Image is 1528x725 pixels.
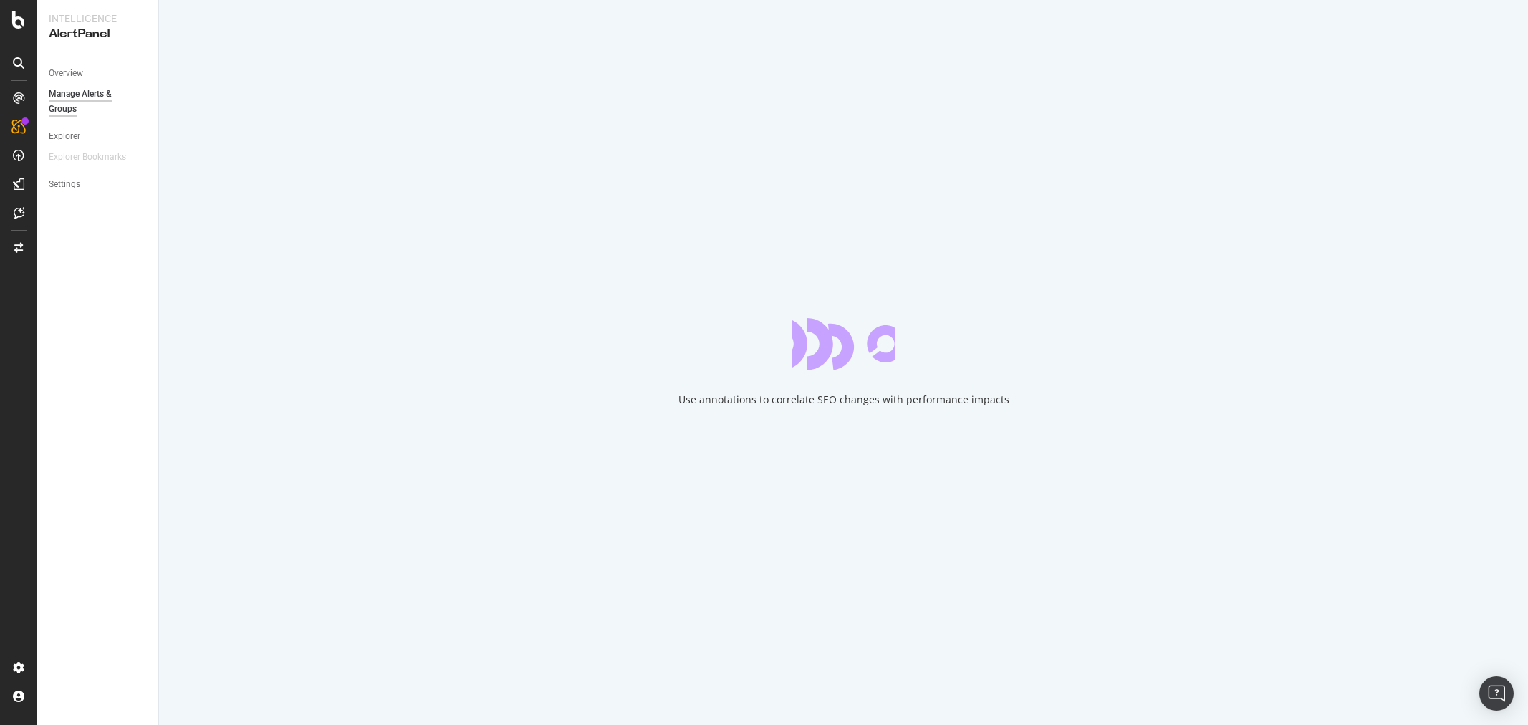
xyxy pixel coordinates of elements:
[678,393,1009,407] div: Use annotations to correlate SEO changes with performance impacts
[49,177,148,192] a: Settings
[49,87,148,117] a: Manage Alerts & Groups
[49,129,80,144] div: Explorer
[49,177,80,192] div: Settings
[49,150,140,165] a: Explorer Bookmarks
[49,26,147,42] div: AlertPanel
[49,11,147,26] div: Intelligence
[792,318,895,370] div: animation
[49,129,148,144] a: Explorer
[49,66,83,81] div: Overview
[49,150,126,165] div: Explorer Bookmarks
[49,66,148,81] a: Overview
[1479,676,1514,711] div: Open Intercom Messenger
[49,87,135,117] div: Manage Alerts & Groups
